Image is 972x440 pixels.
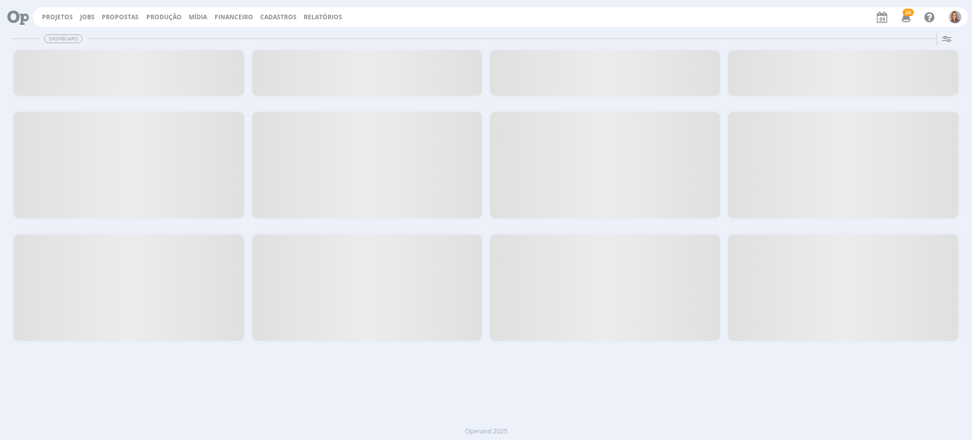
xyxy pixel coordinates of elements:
[215,13,253,21] a: Financeiro
[44,34,83,43] span: Dashboard
[102,13,139,21] span: Propostas
[895,8,916,26] button: 26
[903,9,914,16] span: 26
[189,13,207,21] a: Mídia
[39,13,76,21] button: Projetos
[260,13,297,21] span: Cadastros
[77,13,98,21] button: Jobs
[143,13,185,21] button: Produção
[146,13,182,21] a: Produção
[212,13,256,21] button: Financeiro
[304,13,342,21] a: Relatórios
[949,11,961,23] img: A
[42,13,73,21] a: Projetos
[948,8,962,26] button: A
[186,13,210,21] button: Mídia
[257,13,300,21] button: Cadastros
[80,13,95,21] a: Jobs
[301,13,345,21] button: Relatórios
[99,13,142,21] button: Propostas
